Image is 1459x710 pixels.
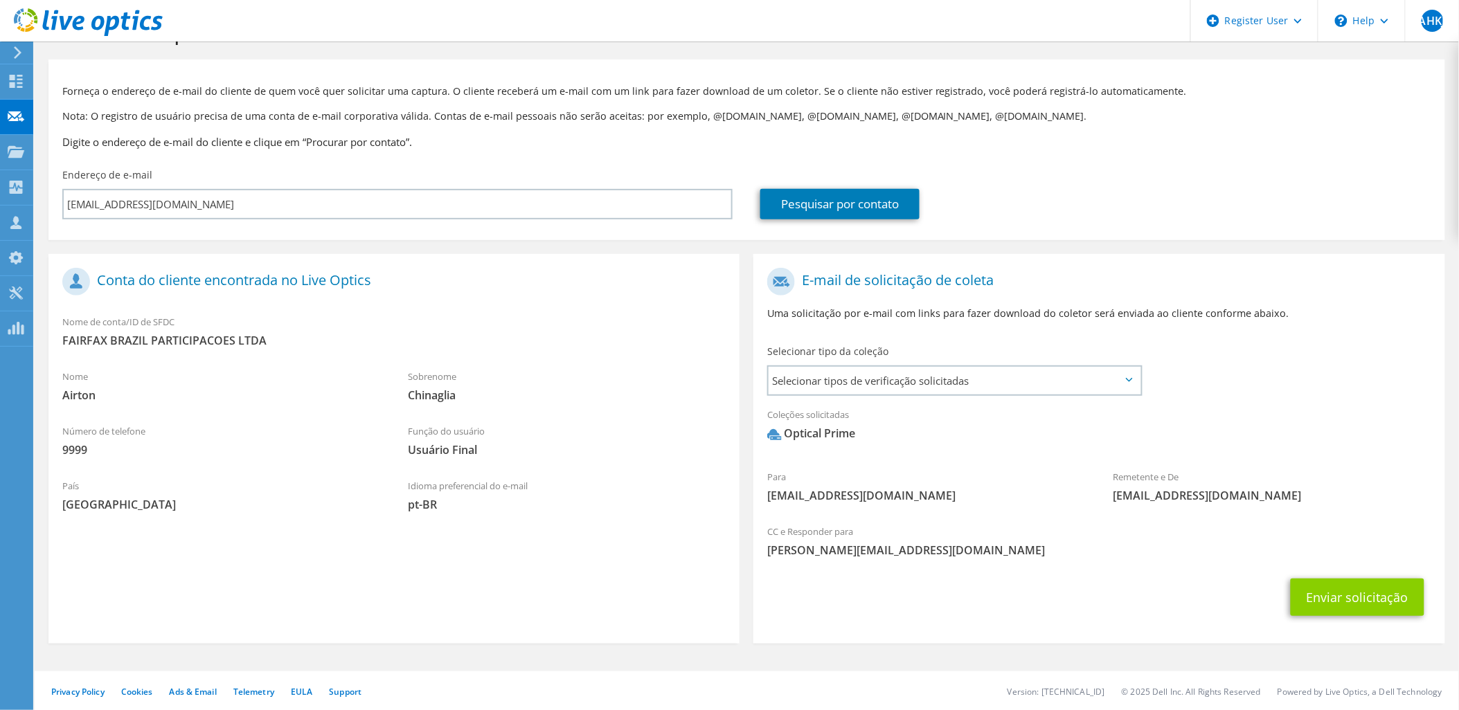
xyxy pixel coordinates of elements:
[121,686,153,698] a: Cookies
[394,417,740,464] div: Função do usuário
[62,84,1431,99] p: Forneça o endereço de e-mail do cliente de quem você quer solicitar uma captura. O cliente recebe...
[753,462,1099,510] div: Para
[1122,686,1261,698] li: © 2025 Dell Inc. All Rights Reserved
[1422,10,1444,32] span: AHKJ
[1008,686,1105,698] li: Version: [TECHNICAL_ID]
[767,488,1085,503] span: [EMAIL_ADDRESS][DOMAIN_NAME]
[48,417,394,464] div: Número de telefone
[408,497,726,512] span: pt-BR
[62,333,726,348] span: FAIRFAX BRAZIL PARTICIPACOES LTDA
[753,517,1444,565] div: CC e Responder para
[394,362,740,410] div: Sobrenome
[767,426,855,442] div: Optical Prime
[48,471,394,519] div: País
[62,268,719,295] h1: Conta do cliente encontrada no Live Optics
[408,442,726,457] span: Usuário Final
[1278,686,1442,698] li: Powered by Live Optics, a Dell Technology
[62,442,380,457] span: 9999
[767,268,1424,295] h1: E-mail de solicitação de coleta
[394,471,740,519] div: Idioma preferencial do e-mail
[408,388,726,403] span: Chinaglia
[62,388,380,403] span: Airton
[48,307,740,355] div: Nome de conta/ID de SFDC
[753,400,1444,455] div: Coleções solicitadas
[62,134,1431,149] h3: Digite o endereço de e-mail do cliente e clique em “Procurar por contato”.
[767,543,1431,558] span: [PERSON_NAME][EMAIL_ADDRESS][DOMAIN_NAME]
[767,306,1431,321] p: Uma solicitação por e-mail com links para fazer download do coletor será enviada ao cliente confo...
[51,686,105,698] a: Privacy Policy
[767,345,888,358] label: Selecionar tipo da coleção
[170,686,217,698] a: Ads & Email
[62,497,380,512] span: [GEOGRAPHIC_DATA]
[769,367,1140,394] span: Selecionar tipos de verificação solicitadas
[1335,15,1348,27] svg: \n
[760,189,920,219] a: Pesquisar por contato
[48,362,394,410] div: Nome
[62,168,152,182] label: Endereço de e-mail
[1100,462,1445,510] div: Remetente e De
[62,109,1431,124] p: Nota: O registro de usuário precisa de uma conta de e-mail corporativa válida. Contas de e-mail p...
[233,686,274,698] a: Telemetry
[329,686,361,698] a: Support
[1113,488,1431,503] span: [EMAIL_ADDRESS][DOMAIN_NAME]
[291,686,312,698] a: EULA
[1291,579,1424,616] button: Enviar solicitação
